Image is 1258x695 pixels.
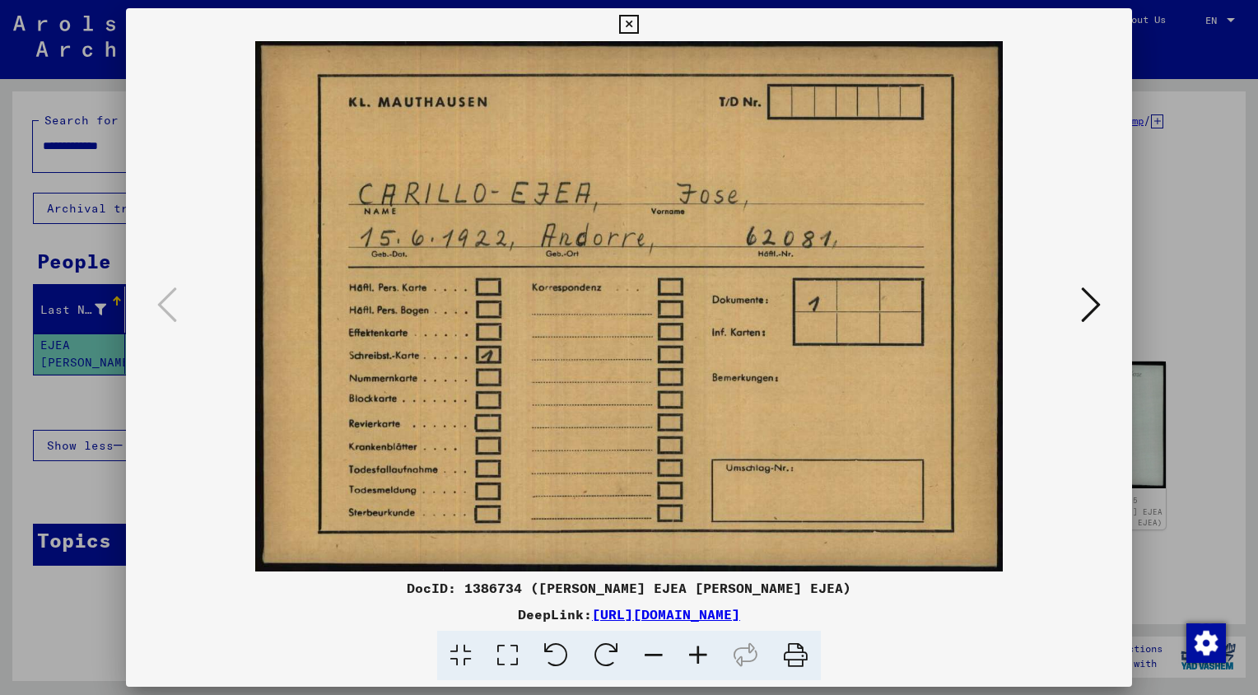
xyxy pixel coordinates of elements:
div: Change consent [1186,623,1225,662]
a: [URL][DOMAIN_NAME] [592,606,740,623]
div: DocID: 1386734 ([PERSON_NAME] EJEA [PERSON_NAME] EJEA) [126,578,1132,598]
img: 001.jpg [182,41,1076,571]
div: DeepLink: [126,604,1132,624]
img: Change consent [1186,623,1226,663]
